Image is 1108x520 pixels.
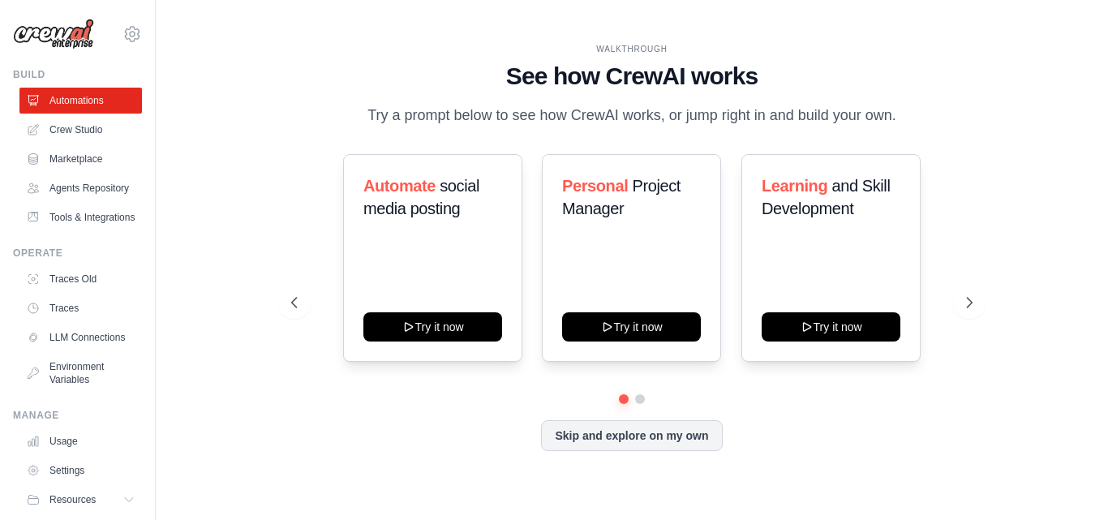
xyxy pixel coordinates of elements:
a: Crew Studio [19,117,142,143]
p: Try a prompt below to see how CrewAI works, or jump right in and build your own. [359,104,904,127]
img: Logo [13,19,94,49]
span: Project Manager [562,177,681,217]
button: Try it now [562,312,701,342]
a: Automations [19,88,142,114]
div: Build [13,68,142,81]
span: Personal [562,177,628,195]
a: LLM Connections [19,324,142,350]
a: Tools & Integrations [19,204,142,230]
button: Resources [19,487,142,513]
a: Environment Variables [19,354,142,393]
a: Usage [19,428,142,454]
button: Try it now [363,312,502,342]
div: Manage [13,409,142,422]
h1: See how CrewAI works [291,62,973,91]
a: Settings [19,458,142,483]
div: Operate [13,247,142,260]
span: Learning [762,177,827,195]
a: Traces [19,295,142,321]
iframe: Chat Widget [1027,442,1108,520]
span: Resources [49,493,96,506]
a: Agents Repository [19,175,142,201]
div: WALKTHROUGH [291,43,973,55]
button: Try it now [762,312,900,342]
a: Traces Old [19,266,142,292]
span: and Skill Development [762,177,890,217]
button: Skip and explore on my own [541,420,722,451]
span: social media posting [363,177,479,217]
span: Automate [363,177,436,195]
a: Marketplace [19,146,142,172]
